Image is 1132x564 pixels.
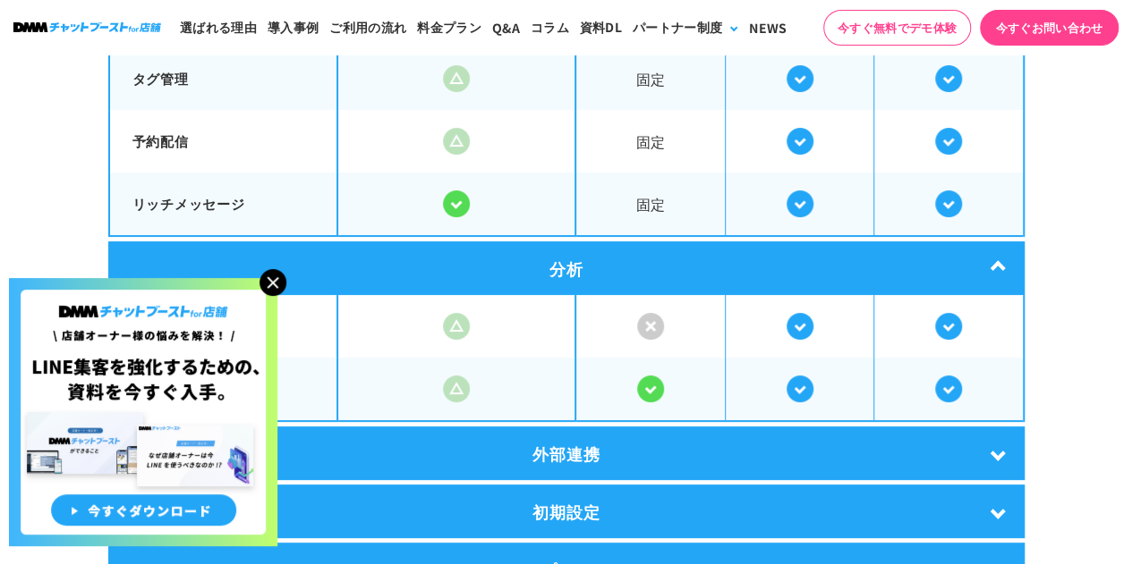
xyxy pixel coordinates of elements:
[9,278,277,546] img: 店舗オーナー様の悩みを解決!LINE集客を狂化するための資料を今すぐ入手!
[633,18,722,37] div: パートナー制度
[108,241,1025,295] div: 分析
[576,175,725,233] span: 固定
[132,194,315,215] p: リッチメッセージ
[132,69,315,89] p: タグ管理
[823,10,971,46] a: 今すぐ無料でデモ体験
[576,50,725,108] span: 固定
[980,10,1119,46] a: 今すぐお問い合わせ
[108,426,1025,480] div: 外部連携
[132,131,315,152] p: 予約配信
[13,22,161,32] img: ロゴ
[9,278,277,299] a: 店舗オーナー様の悩みを解決!LINE集客を狂化するための資料を今すぐ入手!
[108,484,1025,538] div: 初期設定
[576,113,725,171] span: 固定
